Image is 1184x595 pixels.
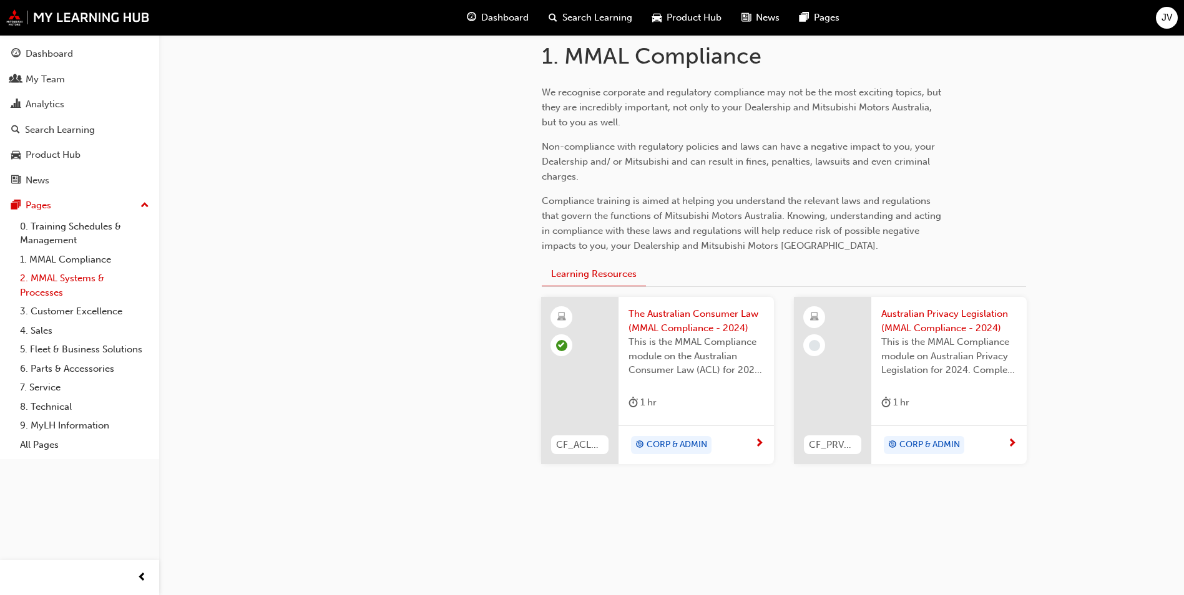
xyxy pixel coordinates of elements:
span: pages-icon [800,10,809,26]
a: car-iconProduct Hub [642,5,731,31]
span: CORP & ADMIN [899,438,960,452]
span: We recognise corporate and regulatory compliance may not be the most exciting topics, but they ar... [542,87,944,128]
div: 1 hr [881,395,909,410]
span: duration-icon [629,395,638,410]
div: News [26,173,49,188]
div: Search Learning [25,123,95,137]
a: 5. Fleet & Business Solutions [15,340,154,359]
a: 0. Training Schedules & Management [15,217,154,250]
a: CF_PRVCY24_M1Australian Privacy Legislation (MMAL Compliance - 2024)This is the MMAL Compliance m... [794,297,1027,464]
span: This is the MMAL Compliance module on Australian Privacy Legislation for 2024. Complete this modu... [881,335,1017,377]
span: target-icon [888,437,897,453]
span: news-icon [11,175,21,186]
a: 4. Sales [15,321,154,341]
a: 6. Parts & Accessories [15,359,154,379]
button: Pages [5,194,154,217]
button: Learning Resources [542,263,646,287]
span: next-icon [755,438,764,450]
a: Search Learning [5,119,154,142]
div: 1 hr [629,395,657,410]
a: search-iconSearch Learning [539,5,642,31]
span: prev-icon [137,570,147,586]
div: My Team [26,72,65,87]
a: 1. MMAL Compliance [15,250,154,269]
span: Non-compliance with regulatory policies and laws can have a negative impact to you, your Dealersh... [542,141,937,182]
span: chart-icon [11,99,21,110]
span: pages-icon [11,200,21,211]
img: mmal [6,9,150,26]
span: guage-icon [467,10,476,26]
span: car-icon [652,10,662,26]
a: News [5,169,154,192]
span: news-icon [741,10,751,26]
span: learningResourceType_ELEARNING-icon [557,309,566,326]
a: All Pages [15,435,154,455]
a: news-iconNews [731,5,790,31]
span: learningRecordVerb_NONE-icon [809,340,820,351]
span: Pages [814,11,839,25]
span: Search Learning [562,11,632,25]
a: My Team [5,68,154,91]
span: Compliance training is aimed at helping you understand the relevant laws and regulations that gov... [542,195,944,251]
a: 9. MyLH Information [15,416,154,435]
span: search-icon [11,125,20,136]
span: Australian Privacy Legislation (MMAL Compliance - 2024) [881,307,1017,335]
span: News [756,11,780,25]
a: 2. MMAL Systems & Processes [15,269,154,302]
span: target-icon [635,437,644,453]
span: search-icon [549,10,557,26]
a: 3. Customer Excellence [15,302,154,321]
a: Product Hub [5,143,154,167]
div: Pages [26,198,51,213]
div: Product Hub [26,148,81,162]
span: Product Hub [667,11,722,25]
div: Analytics [26,97,64,112]
span: JV [1162,11,1172,25]
div: Dashboard [26,47,73,61]
span: car-icon [11,150,21,161]
span: CF_ACL24_M1 [556,438,604,452]
a: guage-iconDashboard [457,5,539,31]
span: CF_PRVCY24_M1 [809,438,856,452]
span: learningRecordVerb_PASS-icon [556,340,567,351]
a: pages-iconPages [790,5,849,31]
a: Analytics [5,93,154,116]
span: CORP & ADMIN [647,438,707,452]
span: up-icon [140,198,149,214]
a: Dashboard [5,42,154,65]
a: 8. Technical [15,397,154,417]
h1: 1. MMAL Compliance [542,42,951,70]
a: 7. Service [15,378,154,397]
span: next-icon [1007,438,1017,450]
span: people-icon [11,74,21,85]
span: This is the MMAL Compliance module on the Australian Consumer Law (ACL) for 2024. Complete this m... [629,335,764,377]
span: guage-icon [11,49,21,60]
button: DashboardMy TeamAnalyticsSearch LearningProduct HubNews [5,40,154,194]
button: JV [1156,7,1178,29]
a: CF_ACL24_M1The Australian Consumer Law (MMAL Compliance - 2024)This is the MMAL Compliance module... [541,297,774,464]
span: duration-icon [881,395,891,410]
span: The Australian Consumer Law (MMAL Compliance - 2024) [629,307,764,335]
span: learningResourceType_ELEARNING-icon [810,309,819,326]
span: Dashboard [481,11,529,25]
